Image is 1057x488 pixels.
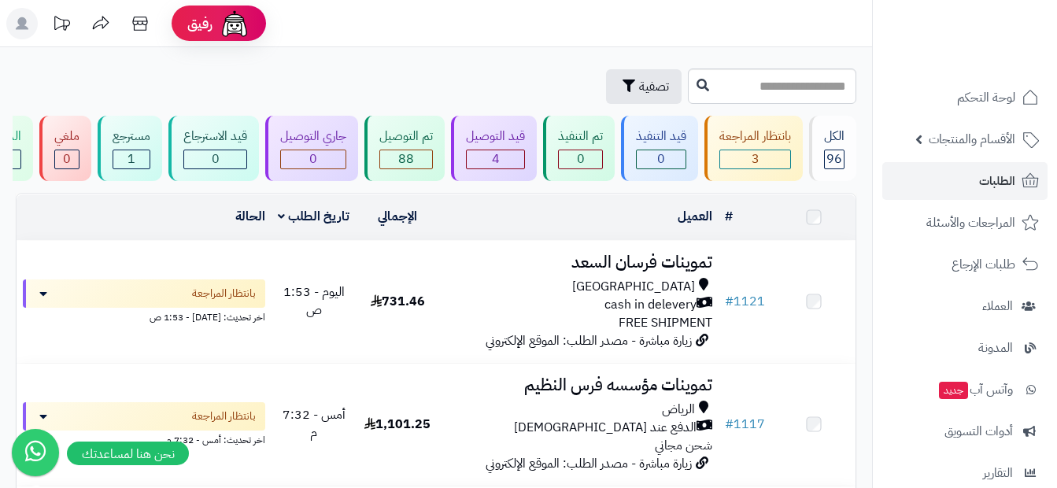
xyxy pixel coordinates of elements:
[939,382,968,399] span: جديد
[882,287,1048,325] a: العملاء
[559,150,602,168] div: 0
[725,415,734,434] span: #
[184,150,246,168] div: 0
[278,207,349,226] a: تاريخ الطلب
[882,246,1048,283] a: طلبات الإرجاع
[725,207,733,226] a: #
[540,116,618,181] a: تم التنفيذ 0
[725,292,765,311] a: #1121
[128,150,135,168] span: 1
[655,436,712,455] span: شحن مجاني
[54,128,79,146] div: ملغي
[950,20,1042,53] img: logo-2.png
[378,207,417,226] a: الإجمالي
[937,379,1013,401] span: وآتس آب
[824,128,844,146] div: الكل
[619,313,712,332] span: FREE SHIPMENT
[979,170,1015,192] span: الطلبات
[187,14,213,33] span: رفيق
[558,128,603,146] div: تم التنفيذ
[618,116,701,181] a: قيد التنفيذ 0
[486,454,692,473] span: زيارة مباشرة - مصدر الطلب: الموقع الإلكتروني
[309,150,317,168] span: 0
[55,150,79,168] div: 0
[952,253,1015,275] span: طلبات الإرجاع
[806,116,859,181] a: الكل96
[23,308,265,324] div: اخر تحديث: [DATE] - 1:53 ص
[63,150,71,168] span: 0
[662,401,695,419] span: الرياض
[606,69,682,104] button: تصفية
[882,412,1048,450] a: أدوات التسويق
[639,77,669,96] span: تصفية
[192,286,256,301] span: بانتظار المراجعة
[978,337,1013,359] span: المدونة
[882,162,1048,200] a: الطلبات
[604,296,697,314] span: cash in delevery
[398,150,414,168] span: 88
[637,150,686,168] div: 0
[94,116,165,181] a: مسترجع 1
[719,128,791,146] div: بانتظار المراجعة
[982,295,1013,317] span: العملاء
[826,150,842,168] span: 96
[445,253,712,272] h3: تموينات فرسان السعد
[280,128,346,146] div: جاري التوصيل
[380,150,432,168] div: 88
[192,409,256,424] span: بانتظار المراجعة
[235,207,265,226] a: الحالة
[926,212,1015,234] span: المراجعات والأسئلة
[113,128,150,146] div: مسترجع
[445,376,712,394] h3: تموينات مؤسسه فرس النظيم
[725,292,734,311] span: #
[636,128,686,146] div: قيد التنفيذ
[379,128,433,146] div: تم التوصيل
[23,431,265,447] div: اخر تحديث: أمس - 7:32 م
[448,116,540,181] a: قيد التوصيل 4
[577,150,585,168] span: 0
[113,150,150,168] div: 1
[364,415,431,434] span: 1,101.25
[725,415,765,434] a: #1117
[42,8,81,43] a: تحديثات المنصة
[701,116,806,181] a: بانتظار المراجعة 3
[183,128,247,146] div: قيد الاسترجاع
[361,116,448,181] a: تم التوصيل 88
[212,150,220,168] span: 0
[281,150,346,168] div: 0
[882,204,1048,242] a: المراجعات والأسئلة
[486,331,692,350] span: زيارة مباشرة - مصدر الطلب: الموقع الإلكتروني
[371,292,425,311] span: 731.46
[466,128,525,146] div: قيد التوصيل
[882,79,1048,116] a: لوحة التحكم
[165,116,262,181] a: قيد الاسترجاع 0
[514,419,697,437] span: الدفع عند [DEMOGRAPHIC_DATA]
[752,150,759,168] span: 3
[983,462,1013,484] span: التقارير
[882,371,1048,409] a: وآتس آبجديد
[283,283,345,320] span: اليوم - 1:53 ص
[882,329,1048,367] a: المدونة
[957,87,1015,109] span: لوحة التحكم
[492,150,500,168] span: 4
[219,8,250,39] img: ai-face.png
[262,116,361,181] a: جاري التوصيل 0
[283,405,346,442] span: أمس - 7:32 م
[657,150,665,168] span: 0
[572,278,695,296] span: [GEOGRAPHIC_DATA]
[720,150,790,168] div: 3
[467,150,524,168] div: 4
[36,116,94,181] a: ملغي 0
[929,128,1015,150] span: الأقسام والمنتجات
[678,207,712,226] a: العميل
[944,420,1013,442] span: أدوات التسويق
